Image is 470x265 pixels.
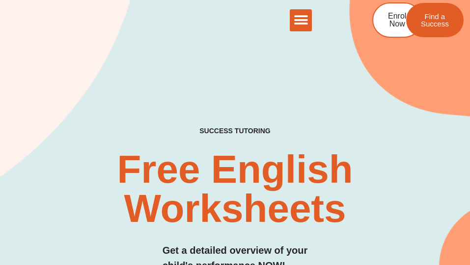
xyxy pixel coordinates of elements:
h4: SUCCESS TUTORING​ [172,127,298,135]
span: Find a Success [421,13,449,27]
a: Enrol Now [372,2,422,38]
h2: Free English Worksheets​ [95,150,374,228]
a: Find a Success [406,3,464,37]
span: Enrol Now [388,12,406,28]
div: Menu Toggle [290,9,312,31]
